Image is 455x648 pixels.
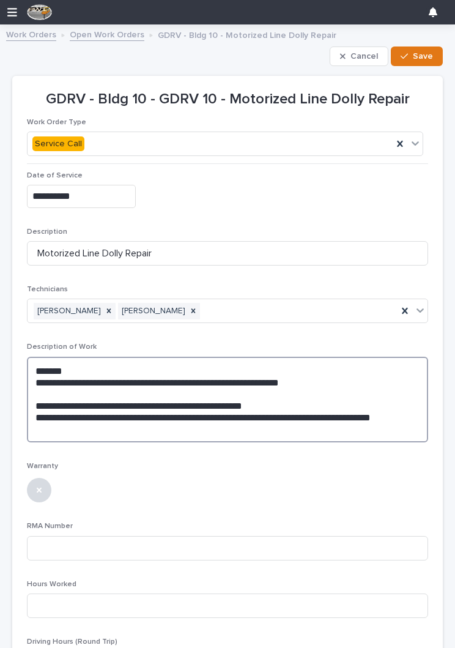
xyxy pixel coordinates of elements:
[32,136,84,152] div: Service Call
[391,47,443,66] button: Save
[118,303,187,319] div: [PERSON_NAME]
[27,228,67,236] span: Description
[27,523,73,530] span: RMA Number
[27,463,58,470] span: Warranty
[27,172,83,179] span: Date of Service
[27,4,53,20] img: F4NWVRlRhyjtPQOJfFs5
[27,91,428,108] p: GDRV - Bldg 10 - GDRV 10 - Motorized Line Dolly Repair
[27,581,76,588] span: Hours Worked
[6,27,56,41] a: Work Orders
[27,119,86,126] span: Work Order Type
[70,27,144,41] a: Open Work Orders
[350,51,378,62] span: Cancel
[330,47,388,66] button: Cancel
[27,638,117,646] span: Driving Hours (Round Trip)
[158,28,336,41] p: GDRV - Bldg 10 - Motorized Line Dolly Repair
[27,343,97,351] span: Description of Work
[34,303,102,319] div: [PERSON_NAME]
[413,51,433,62] span: Save
[27,286,68,293] span: Technicians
